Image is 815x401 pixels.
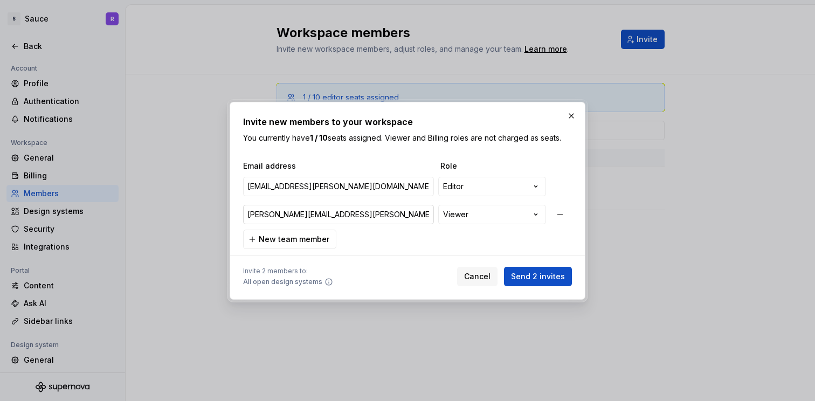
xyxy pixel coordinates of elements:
[243,278,322,286] span: All open design systems
[504,267,572,286] button: Send 2 invites
[243,161,436,171] span: Email address
[243,267,333,275] span: Invite 2 members to:
[243,133,572,143] p: You currently have seats assigned. Viewer and Billing roles are not charged as seats.
[511,271,565,282] span: Send 2 invites
[243,115,572,128] h2: Invite new members to your workspace
[243,230,336,249] button: New team member
[440,161,548,171] span: Role
[457,267,498,286] button: Cancel
[259,234,329,245] span: New team member
[310,133,328,142] b: 1 / 10
[464,271,491,282] span: Cancel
